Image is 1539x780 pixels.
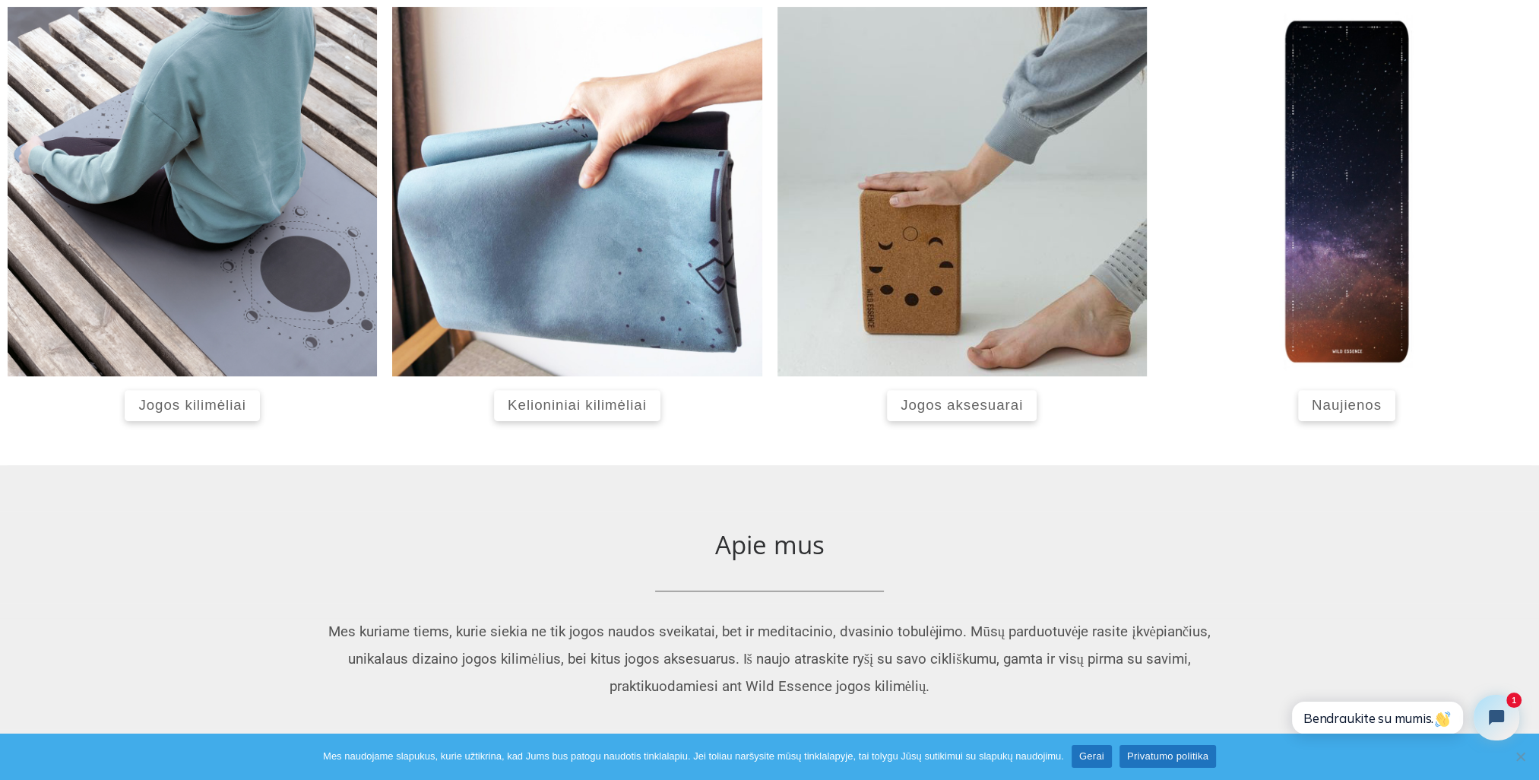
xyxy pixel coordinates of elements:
a: Jogos aksesuarai [887,390,1037,421]
span: Mes naudojame slapukus, kurie užtikrina, kad Jums bus patogu naudotis tinklalapiu. Jei toliau nar... [323,749,1064,764]
img: kelioniniai jogos kilimeliai [392,7,762,376]
a: Privatumo politika [1119,745,1216,768]
h2: Apie mus [8,526,1531,564]
span: Kelioniniai kilimėliai [508,397,647,413]
span: Ne [1512,749,1528,764]
iframe: Tidio Chat [1274,682,1532,753]
a: Kelioniniai kilimėliai [494,390,660,421]
a: Gerai [1072,745,1112,768]
img: jogos kilimelis naktis [1162,7,1531,376]
img: profesionalus jogos kilimėlis [8,7,377,376]
span: Mes kuriame tiems, kurie siekia ne tik jogos naudos sveikatai, bet ir meditacinio, dvasinio tobul... [328,623,1211,695]
span: Jogos kilimėliai [138,397,245,413]
a: Naujienos [1298,390,1395,421]
span: Jogos aksesuarai [901,397,1023,413]
a: Jogos kilimėliai [125,390,259,421]
img: jogos kaladele [777,7,1147,376]
span: Naujienos [1312,397,1382,413]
